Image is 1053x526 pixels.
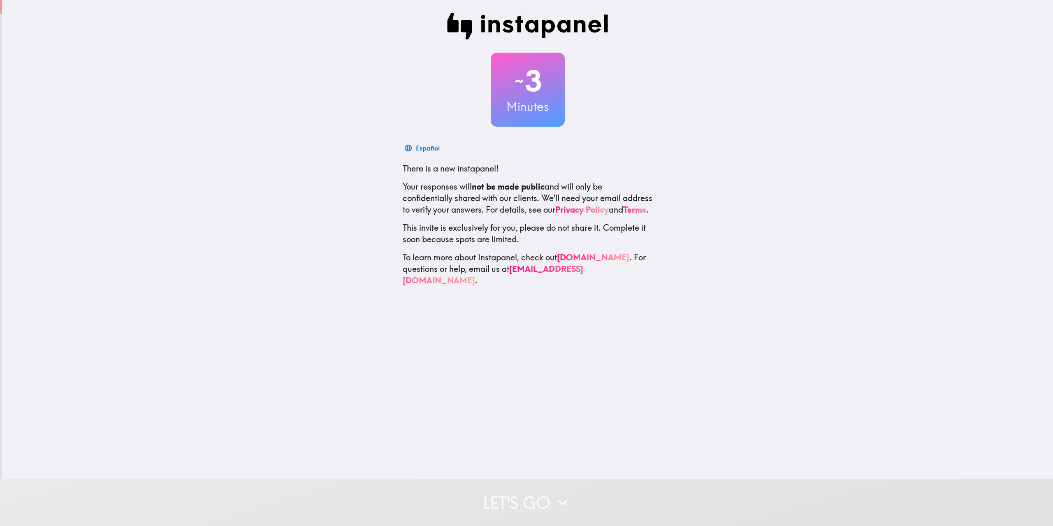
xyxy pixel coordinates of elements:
b: not be made public [472,181,545,192]
a: Terms [623,204,646,215]
p: This invite is exclusively for you, please do not share it. Complete it soon because spots are li... [403,222,653,245]
a: Privacy Policy [555,204,609,215]
img: Instapanel [447,13,608,39]
span: There is a new instapanel! [403,163,499,174]
button: Español [403,140,443,156]
h2: 3 [491,64,565,98]
span: ~ [513,69,525,93]
a: [EMAIL_ADDRESS][DOMAIN_NAME] [403,264,583,285]
p: Your responses will and will only be confidentially shared with our clients. We'll need your emai... [403,181,653,215]
div: Español [416,142,440,154]
h3: Minutes [491,98,565,115]
p: To learn more about Instapanel, check out . For questions or help, email us at . [403,252,653,286]
a: [DOMAIN_NAME] [557,252,629,262]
